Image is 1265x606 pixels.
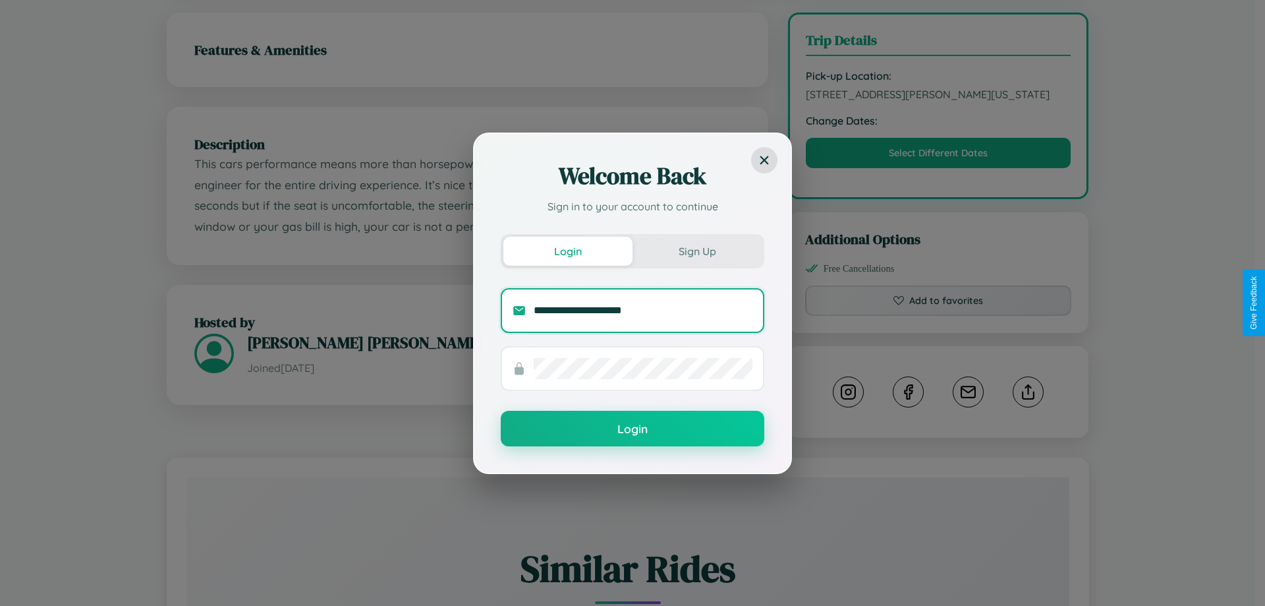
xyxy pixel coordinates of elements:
[503,237,632,266] button: Login
[632,237,762,266] button: Sign Up
[501,198,764,214] p: Sign in to your account to continue
[1249,276,1258,330] div: Give Feedback
[501,160,764,192] h2: Welcome Back
[501,411,764,446] button: Login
